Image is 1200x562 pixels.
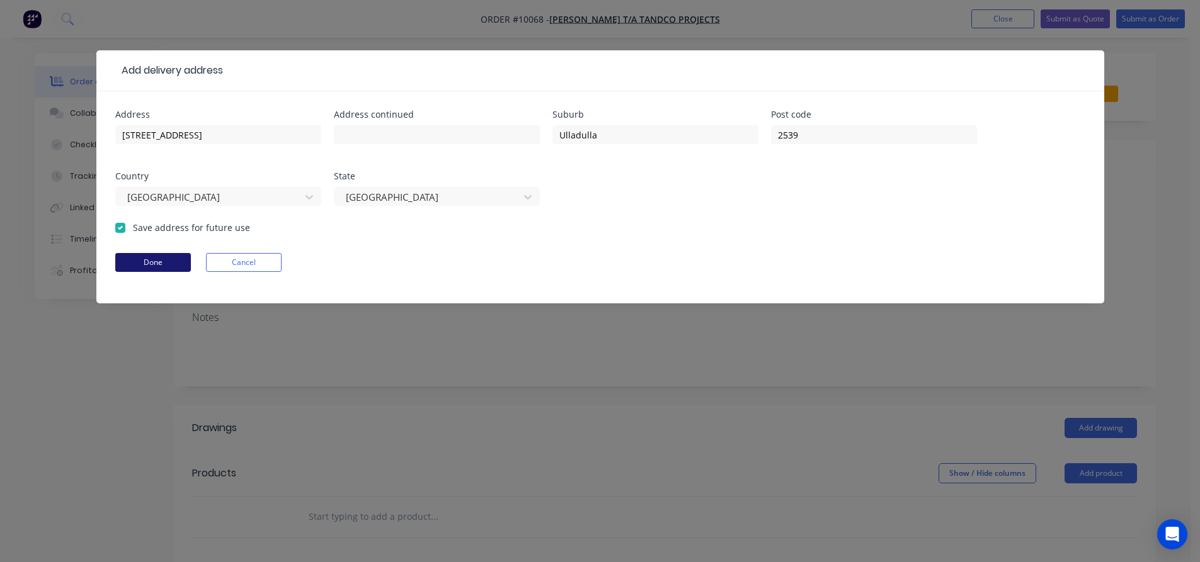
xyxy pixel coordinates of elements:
[334,110,540,119] div: Address continued
[771,110,977,119] div: Post code
[133,221,250,234] label: Save address for future use
[115,63,223,78] div: Add delivery address
[552,110,758,119] div: Suburb
[1157,519,1187,549] div: Open Intercom Messenger
[334,172,540,181] div: State
[115,172,321,181] div: Country
[206,253,282,272] button: Cancel
[115,110,321,119] div: Address
[115,253,191,272] button: Done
